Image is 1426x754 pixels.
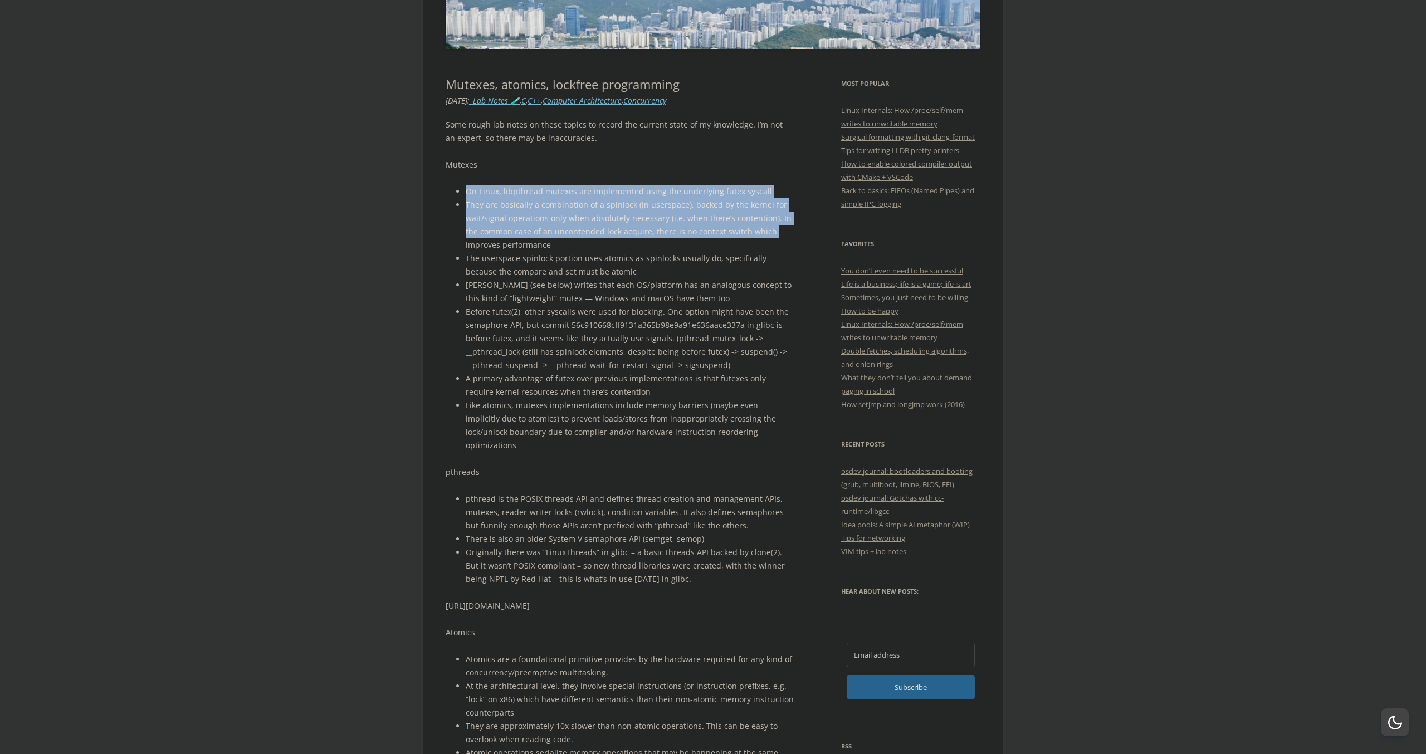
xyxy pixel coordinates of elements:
[466,372,794,399] li: A primary advantage of futex over previous implementations is that futexes only require kernel re...
[841,740,980,753] h3: RSS
[841,77,980,90] h3: Most Popular
[466,532,794,546] li: There is also an older System V semaphore API (semget, semop)
[841,145,959,155] a: Tips for writing LLDB pretty printers
[466,679,794,719] li: At the architectural level, they involve special instructions (or instruction prefixes, e.g. “loc...
[466,719,794,746] li: They are approximately 10x slower than non-atomic operations. This can be easy to overlook when r...
[841,533,905,543] a: Tips for networking
[466,278,794,305] li: [PERSON_NAME] (see below) writes that each OS/platform has an analogous concept to this kind of “...
[841,346,969,369] a: Double fetches, scheduling algorithms, and onion rings
[446,626,794,639] p: Atomics
[470,95,520,106] a: _Lab Notes 🧪
[466,399,794,452] li: Like atomics, mutexes implementations include memory barriers (maybe even implicitly due to atomi...
[841,132,975,142] a: Surgical formatting with git-clang-format
[841,105,963,129] a: Linux Internals: How /proc/self/mem writes to unwritable memory
[847,643,975,667] input: Email address
[446,599,794,613] p: [URL][DOMAIN_NAME]
[446,77,794,91] h1: Mutexes, atomics, lockfree programming
[841,159,972,182] a: How to enable colored compiler output with CMake + VSCode
[841,237,980,251] h3: Favorites
[841,185,974,209] a: Back to basics: FIFOs (Named Pipes) and simple IPC logging
[466,252,794,278] li: The userspace spinlock portion uses atomics as spinlocks usually do, specifically because the com...
[841,399,965,409] a: How setjmp and longjmp work (2016)
[841,466,973,489] a: osdev journal: bootloaders and booting (grub, multiboot, limine, BIOS, EFI)
[841,438,980,451] h3: Recent Posts
[446,466,794,479] p: pthreads
[466,492,794,532] li: pthread is the POSIX threads API and defines thread creation and management APIs, mutexes, reader...
[446,158,794,172] p: Mutexes
[543,95,622,106] a: Computer Architecture
[623,95,666,106] a: Concurrency
[841,319,963,342] a: Linux Internals: How /proc/self/mem writes to unwritable memory
[841,306,898,316] a: How to be happy
[841,292,968,302] a: Sometimes, you just need to be willing
[466,653,794,679] li: Atomics are a foundational primitive provides by the hardware required for any kind of concurrenc...
[466,185,794,198] li: On Linux, libpthread mutexes are implemented using the underlying futex syscall
[847,675,975,699] button: Subscribe
[521,95,526,106] a: C
[528,95,541,106] a: C++
[446,95,467,106] time: [DATE]
[446,95,666,106] i: : , , , ,
[841,266,963,276] a: You don’t even need to be successful
[466,198,794,252] li: They are basically a combination of a spinlock (in userspace), backed by the kernel for wait/sign...
[841,493,944,516] a: osdev journal: Gotchas with cc-runtime/libgcc
[466,305,794,372] li: Before futex(2), other syscalls were used for blocking. One option might have been the semaphore ...
[841,373,972,396] a: What they don’t tell you about demand paging in school
[841,585,980,598] h3: Hear about new posts:
[841,546,906,556] a: VIM tips + lab notes
[466,546,794,586] li: Originally there was “LinuxThreads” in glibc – a basic threads API backed by clone(2). But it was...
[446,118,794,145] p: Some rough lab notes on these topics to record the current state of my knowledge. I’m not an expe...
[841,279,971,289] a: Life is a business; life is a game; life is art
[841,520,970,530] a: Idea pools: A simple AI metaphor (WIP)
